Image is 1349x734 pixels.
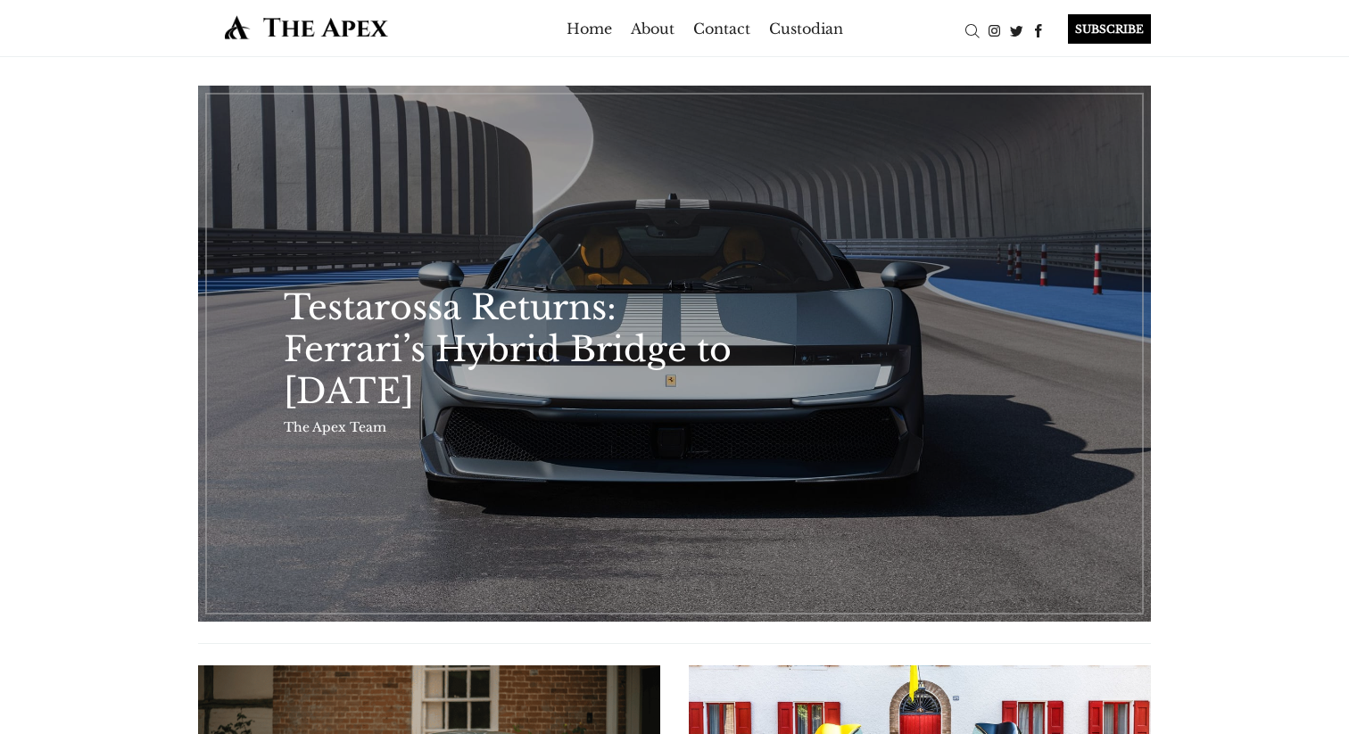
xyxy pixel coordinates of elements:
a: Testarossa Returns: Ferrari’s Hybrid Bridge to Tomorrow [198,86,1151,622]
a: Home [567,14,612,43]
a: SUBSCRIBE [1050,14,1151,44]
a: The Apex Team [284,419,386,435]
a: Twitter [1006,21,1028,38]
a: Search [961,21,983,38]
div: SUBSCRIBE [1068,14,1151,44]
a: Testarossa Returns: Ferrari’s Hybrid Bridge to [DATE] [284,286,760,412]
a: Custodian [769,14,843,43]
img: The Apex by Custodian [198,14,415,40]
a: Contact [693,14,750,43]
a: Instagram [983,21,1006,38]
a: Facebook [1028,21,1050,38]
a: About [631,14,674,43]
